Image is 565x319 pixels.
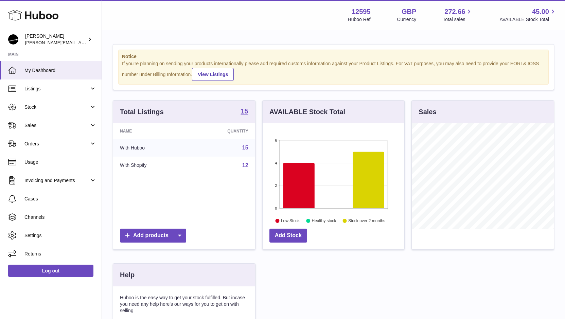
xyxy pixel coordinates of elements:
[275,183,277,188] text: 2
[120,229,186,243] a: Add products
[8,265,93,277] a: Log out
[312,218,336,223] text: Healthy stock
[275,206,277,210] text: 0
[241,108,248,114] strong: 15
[24,122,89,129] span: Sales
[352,7,371,16] strong: 12595
[25,33,86,46] div: [PERSON_NAME]
[242,145,248,150] a: 15
[281,218,300,223] text: Low Stock
[113,123,190,139] th: Name
[532,7,549,16] span: 45.00
[24,141,89,147] span: Orders
[269,107,345,117] h3: AVAILABLE Stock Total
[24,104,89,110] span: Stock
[275,161,277,165] text: 4
[348,16,371,23] div: Huboo Ref
[113,139,190,157] td: With Huboo
[499,16,557,23] span: AVAILABLE Stock Total
[419,107,436,117] h3: Sales
[269,229,307,243] a: Add Stock
[444,7,465,16] span: 272.66
[25,40,173,45] span: [PERSON_NAME][EMAIL_ADDRESS][PERSON_NAME][DOMAIN_NAME]
[120,107,164,117] h3: Total Listings
[24,232,96,239] span: Settings
[190,123,255,139] th: Quantity
[24,67,96,74] span: My Dashboard
[8,34,18,45] img: douglas@windeler.co
[24,196,96,202] span: Cases
[24,86,89,92] span: Listings
[24,214,96,220] span: Channels
[275,138,277,142] text: 6
[122,53,545,60] strong: Notice
[242,162,248,168] a: 12
[348,218,385,223] text: Stock over 2 months
[241,108,248,116] a: 15
[113,157,190,174] td: With Shopify
[24,159,96,165] span: Usage
[120,295,248,314] p: Huboo is the easy way to get your stock fulfilled. But incase you need any help here's our ways f...
[443,16,473,23] span: Total sales
[24,177,89,184] span: Invoicing and Payments
[443,7,473,23] a: 272.66 Total sales
[397,16,417,23] div: Currency
[402,7,416,16] strong: GBP
[122,60,545,81] div: If you're planning on sending your products internationally please add required customs informati...
[499,7,557,23] a: 45.00 AVAILABLE Stock Total
[192,68,234,81] a: View Listings
[120,270,135,280] h3: Help
[24,251,96,257] span: Returns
